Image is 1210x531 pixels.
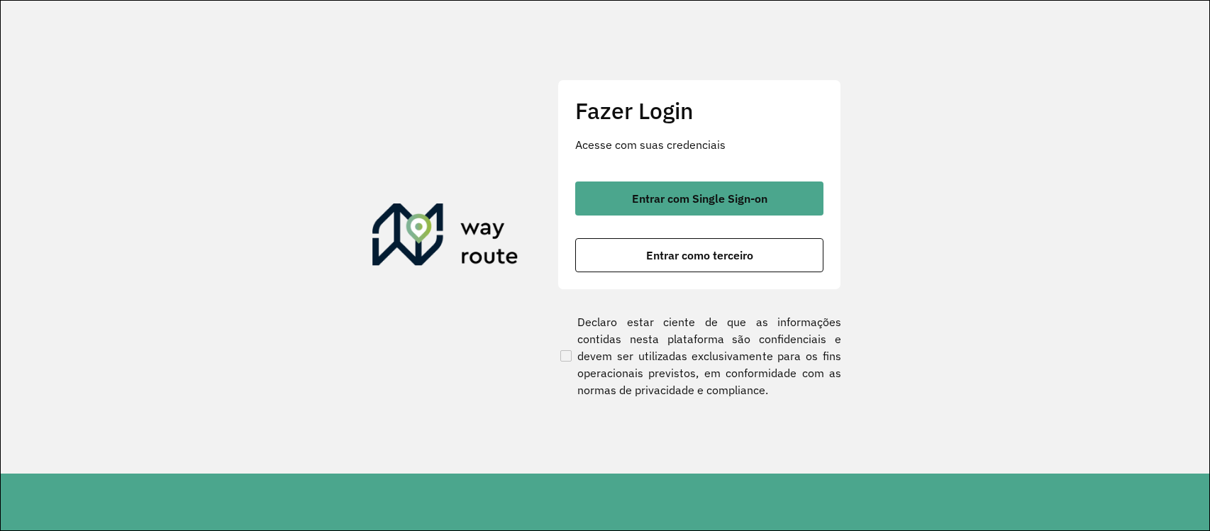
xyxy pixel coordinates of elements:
[575,181,823,216] button: button
[632,193,767,204] span: Entrar com Single Sign-on
[575,136,823,153] p: Acesse com suas credenciais
[646,250,753,261] span: Entrar como terceiro
[372,203,518,272] img: Roteirizador AmbevTech
[575,238,823,272] button: button
[557,313,841,398] label: Declaro estar ciente de que as informações contidas nesta plataforma são confidenciais e devem se...
[575,97,823,124] h2: Fazer Login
